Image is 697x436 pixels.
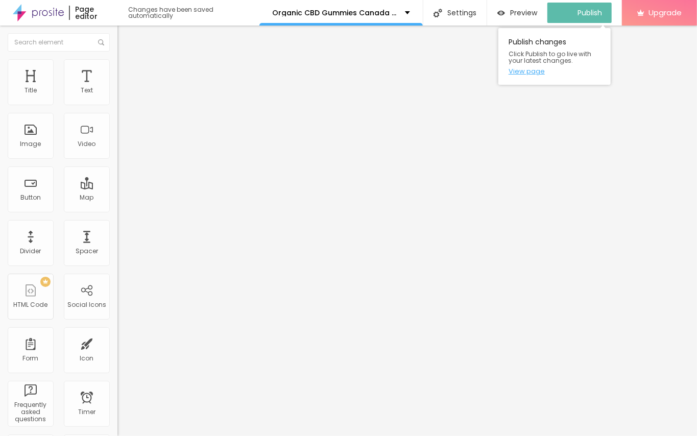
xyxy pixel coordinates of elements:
[509,51,600,64] span: Click Publish to go live with your latest changes.
[80,355,94,362] div: Icon
[20,140,41,148] div: Image
[510,9,537,17] span: Preview
[117,26,697,436] iframe: Editor
[76,248,98,255] div: Spacer
[10,401,51,423] div: Frequently asked questions
[25,87,37,94] div: Title
[20,194,41,201] div: Button
[128,7,259,19] div: Changes have been saved automatically
[67,301,106,308] div: Social Icons
[23,355,39,362] div: Form
[81,87,93,94] div: Text
[98,39,104,45] img: Icone
[272,9,397,16] p: Organic CBD Gummies Canada Does It Work Or Not?
[80,194,94,201] div: Map
[78,408,95,416] div: Timer
[14,301,48,308] div: HTML Code
[509,68,600,75] a: View page
[434,9,442,17] img: Icone
[498,28,611,85] div: Publish changes
[648,8,682,17] span: Upgrade
[78,140,96,148] div: Video
[20,248,41,255] div: Divider
[497,9,505,17] img: view-1.svg
[578,9,602,17] span: Publish
[8,33,110,52] input: Search element
[487,3,547,23] button: Preview
[547,3,612,23] button: Publish
[69,6,118,20] div: Page editor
